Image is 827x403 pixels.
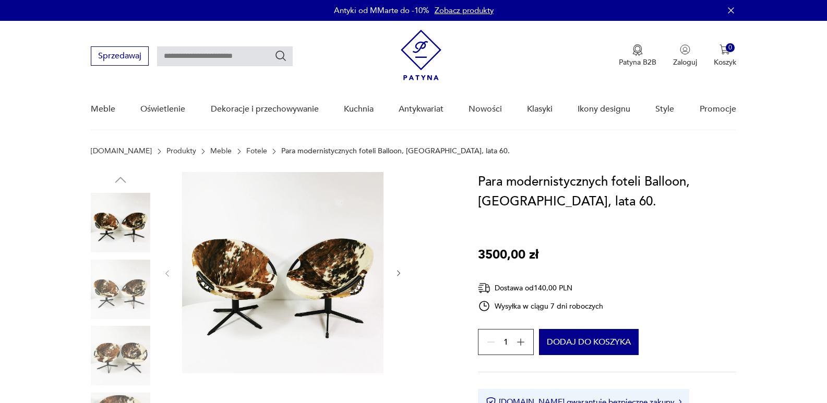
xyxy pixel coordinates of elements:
button: Patyna B2B [619,44,656,67]
a: Promocje [700,89,736,129]
p: Koszyk [714,57,736,67]
div: Dostawa od 140,00 PLN [478,282,603,295]
p: Zaloguj [673,57,697,67]
button: Szukaj [274,50,287,62]
p: Antyki od MMarte do -10% [334,5,429,16]
a: Fotele [246,147,267,155]
a: Meble [91,89,115,129]
a: Sprzedawaj [91,53,149,60]
img: Zdjęcie produktu Para modernistycznych foteli Balloon, Niemcy, lata 60. [182,172,383,373]
img: Ikonka użytkownika [680,44,690,55]
a: Antykwariat [399,89,444,129]
button: Dodaj do koszyka [539,329,639,355]
a: Nowości [469,89,502,129]
a: Klasyki [527,89,553,129]
div: Wysyłka w ciągu 7 dni roboczych [478,300,603,312]
img: Ikona koszyka [720,44,730,55]
a: Ikona medaluPatyna B2B [619,44,656,67]
img: Zdjęcie produktu Para modernistycznych foteli Balloon, Niemcy, lata 60. [91,326,150,385]
a: [DOMAIN_NAME] [91,147,152,155]
img: Ikona medalu [632,44,643,56]
a: Kuchnia [344,89,374,129]
button: Sprzedawaj [91,46,149,66]
a: Produkty [166,147,196,155]
a: Meble [210,147,232,155]
img: Zdjęcie produktu Para modernistycznych foteli Balloon, Niemcy, lata 60. [91,260,150,319]
a: Dekoracje i przechowywanie [211,89,319,129]
span: 1 [504,339,508,346]
img: Zdjęcie produktu Para modernistycznych foteli Balloon, Niemcy, lata 60. [91,193,150,252]
a: Oświetlenie [140,89,185,129]
img: Patyna - sklep z meblami i dekoracjami vintage [401,30,441,80]
p: Patyna B2B [619,57,656,67]
img: Ikona dostawy [478,282,490,295]
p: Para modernistycznych foteli Balloon, [GEOGRAPHIC_DATA], lata 60. [281,147,510,155]
div: 0 [726,43,735,52]
button: Zaloguj [673,44,697,67]
p: 3500,00 zł [478,245,538,265]
a: Zobacz produkty [435,5,494,16]
a: Ikony designu [578,89,630,129]
h1: Para modernistycznych foteli Balloon, [GEOGRAPHIC_DATA], lata 60. [478,172,736,212]
a: Style [655,89,674,129]
button: 0Koszyk [714,44,736,67]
